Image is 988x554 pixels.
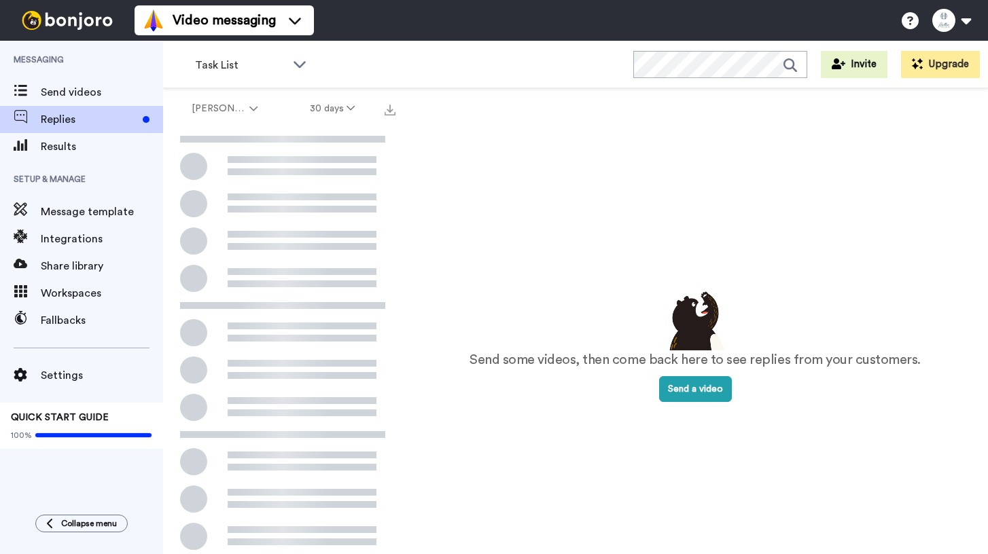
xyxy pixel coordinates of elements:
[821,51,887,78] button: Invite
[901,51,980,78] button: Upgrade
[41,204,163,220] span: Message template
[16,11,118,30] img: bj-logo-header-white.svg
[41,367,163,384] span: Settings
[284,96,381,121] button: 30 days
[381,98,400,119] button: Export all results that match these filters now.
[41,111,137,128] span: Replies
[41,84,163,100] span: Send videos
[173,11,276,30] span: Video messaging
[192,102,247,115] span: [PERSON_NAME]
[61,518,117,529] span: Collapse menu
[195,57,286,73] span: Task List
[41,138,163,155] span: Results
[470,350,921,370] p: Send some videos, then come back here to see replies from your customers.
[41,285,163,301] span: Workspaces
[659,376,732,402] button: Send a video
[11,413,109,422] span: QUICK START GUIDE
[41,258,163,274] span: Share library
[661,288,729,350] img: results-emptystates.png
[385,105,395,115] img: export.svg
[41,231,163,247] span: Integrations
[659,384,732,394] a: Send a video
[41,312,163,329] span: Fallbacks
[11,430,32,441] span: 100%
[166,96,284,121] button: [PERSON_NAME]
[143,10,164,31] img: vm-color.svg
[35,515,128,532] button: Collapse menu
